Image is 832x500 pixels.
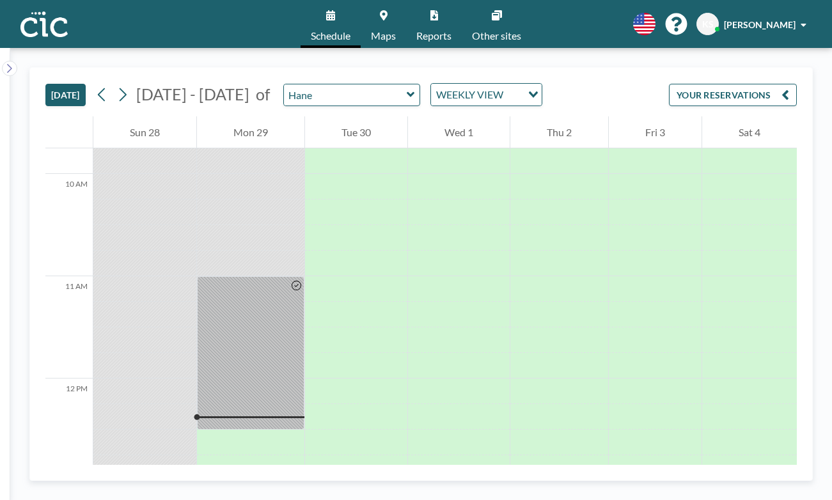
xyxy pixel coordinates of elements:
[702,19,714,30] span: KS
[256,84,270,104] span: of
[416,31,451,41] span: Reports
[371,31,396,41] span: Maps
[45,276,93,379] div: 11 AM
[702,116,797,148] div: Sat 4
[20,12,68,37] img: organization-logo
[197,116,304,148] div: Mon 29
[669,84,797,106] button: YOUR RESERVATIONS
[472,31,521,41] span: Other sites
[408,116,510,148] div: Wed 1
[136,84,249,104] span: [DATE] - [DATE]
[609,116,702,148] div: Fri 3
[510,116,608,148] div: Thu 2
[93,116,196,148] div: Sun 28
[507,86,521,103] input: Search for option
[45,84,86,106] button: [DATE]
[311,31,350,41] span: Schedule
[724,19,796,30] span: [PERSON_NAME]
[305,116,407,148] div: Tue 30
[434,86,506,103] span: WEEKLY VIEW
[45,174,93,276] div: 10 AM
[431,84,542,105] div: Search for option
[284,84,407,105] input: Hane
[45,379,93,481] div: 12 PM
